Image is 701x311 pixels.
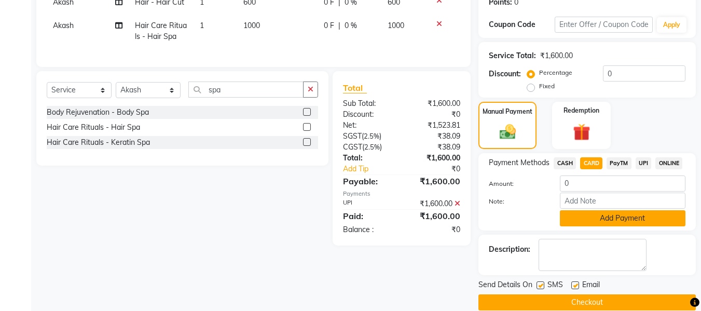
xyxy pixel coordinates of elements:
[335,98,402,109] div: Sub Total:
[580,157,602,169] span: CARD
[335,210,402,222] div: Paid:
[335,198,402,209] div: UPI
[478,279,532,292] span: Send Details On
[335,109,402,120] div: Discount:
[402,198,468,209] div: ₹1,600.00
[636,157,652,169] span: UPI
[335,175,402,187] div: Payable:
[402,153,468,164] div: ₹1,600.00
[47,122,140,133] div: Hair Care Rituals - Hair Spa
[478,294,696,310] button: Checkout
[364,143,380,151] span: 2.5%
[402,175,468,187] div: ₹1,600.00
[489,69,521,79] div: Discount:
[47,137,150,148] div: Hair Care Rituals - Keratin Spa
[343,142,362,152] span: CGST
[483,107,532,116] label: Manual Payment
[388,21,404,30] span: 1000
[338,20,340,31] span: |
[335,120,402,131] div: Net:
[53,21,74,30] span: Akash
[539,82,555,91] label: Fixed
[560,210,685,226] button: Add Payment
[563,106,599,115] label: Redemption
[481,197,552,206] label: Note:
[335,142,402,153] div: ( )
[489,157,549,168] span: Payment Methods
[657,17,686,33] button: Apply
[402,120,468,131] div: ₹1,523.81
[554,157,576,169] span: CASH
[243,21,260,30] span: 1000
[402,98,468,109] div: ₹1,600.00
[540,50,573,61] div: ₹1,600.00
[489,50,536,61] div: Service Total:
[345,20,357,31] span: 0 %
[489,19,554,30] div: Coupon Code
[364,132,379,140] span: 2.5%
[481,179,552,188] label: Amount:
[402,210,468,222] div: ₹1,600.00
[335,164,413,174] a: Add Tip
[413,164,469,174] div: ₹0
[200,21,204,30] span: 1
[489,244,530,255] div: Description:
[607,157,631,169] span: PayTM
[402,109,468,120] div: ₹0
[188,82,304,98] input: Search or Scan
[582,279,600,292] span: Email
[560,175,685,192] input: Amount
[343,83,367,93] span: Total
[555,17,653,33] input: Enter Offer / Coupon Code
[402,142,468,153] div: ₹38.09
[402,224,468,235] div: ₹0
[547,279,563,292] span: SMS
[335,224,402,235] div: Balance :
[324,20,334,31] span: 0 F
[135,21,187,41] span: Hair Care Rituals - Hair Spa
[560,193,685,209] input: Add Note
[494,123,521,141] img: _cash.svg
[343,190,460,198] div: Payments
[335,131,402,142] div: ( )
[568,121,596,143] img: _gift.svg
[402,131,468,142] div: ₹38.09
[343,131,362,141] span: SGST
[539,68,572,77] label: Percentage
[655,157,682,169] span: ONLINE
[335,153,402,164] div: Total:
[47,107,149,118] div: Body Rejuvenation - Body Spa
